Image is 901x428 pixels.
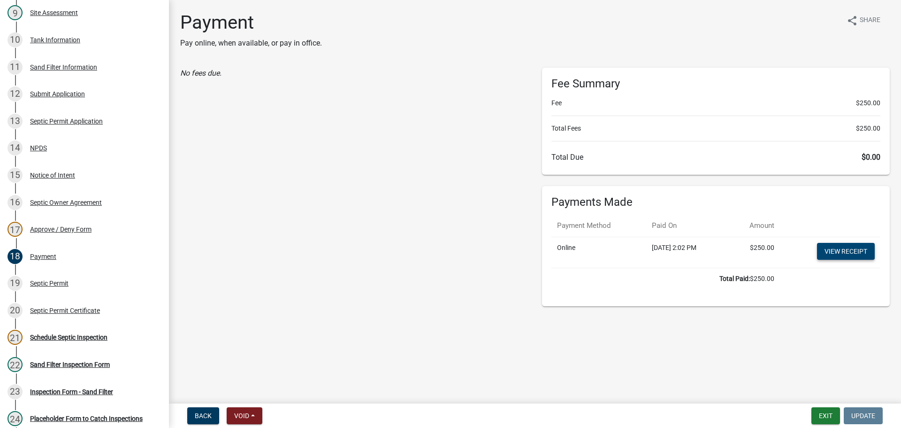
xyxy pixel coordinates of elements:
[30,334,107,341] div: Schedule Septic Inspection
[30,253,56,260] div: Payment
[551,215,646,237] th: Payment Method
[180,69,221,78] i: No fees due.
[8,86,23,101] div: 12
[30,280,69,287] div: Septic Permit
[8,195,23,210] div: 16
[8,249,23,264] div: 18
[8,60,23,75] div: 11
[551,268,780,289] td: $250.00
[187,407,219,424] button: Back
[839,11,888,30] button: shareShare
[8,168,23,183] div: 15
[30,199,102,206] div: Septic Owner Agreement
[8,411,23,426] div: 24
[180,11,322,34] h1: Payment
[727,215,780,237] th: Amount
[844,407,883,424] button: Update
[8,330,23,345] div: 21
[719,275,750,282] b: Total Paid:
[8,140,23,156] div: 14
[30,145,47,151] div: NPDS
[180,38,322,49] p: Pay online, when available, or pay in office.
[8,357,23,372] div: 22
[551,98,880,108] li: Fee
[551,124,880,133] li: Total Fees
[8,5,23,20] div: 9
[811,407,840,424] button: Exit
[30,37,80,43] div: Tank Information
[234,412,249,420] span: Void
[551,153,880,162] h6: Total Due
[646,215,727,237] th: Paid On
[30,172,75,179] div: Notice of Intent
[860,15,880,26] span: Share
[8,32,23,47] div: 10
[8,384,23,399] div: 23
[8,276,23,291] div: 19
[30,64,97,70] div: Sand Filter Information
[862,153,880,162] span: $0.00
[30,91,85,97] div: Submit Application
[727,237,780,268] td: $250.00
[8,222,23,237] div: 17
[551,77,880,91] h6: Fee Summary
[30,9,78,16] div: Site Assessment
[856,98,880,108] span: $250.00
[30,389,113,395] div: Inspection Form - Sand Filter
[30,361,110,368] div: Sand Filter Inspection Form
[8,303,23,318] div: 20
[817,243,875,260] a: View receipt
[856,124,880,133] span: $250.00
[30,307,100,314] div: Septic Permit Certificate
[847,15,858,26] i: share
[551,195,880,209] h6: Payments Made
[195,412,212,420] span: Back
[30,415,143,422] div: Placeholder Form to Catch Inspections
[8,114,23,129] div: 13
[30,226,92,233] div: Approve / Deny Form
[30,118,103,125] div: Septic Permit Application
[551,237,646,268] td: Online
[646,237,727,268] td: [DATE] 2:02 PM
[227,407,262,424] button: Void
[851,412,875,420] span: Update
